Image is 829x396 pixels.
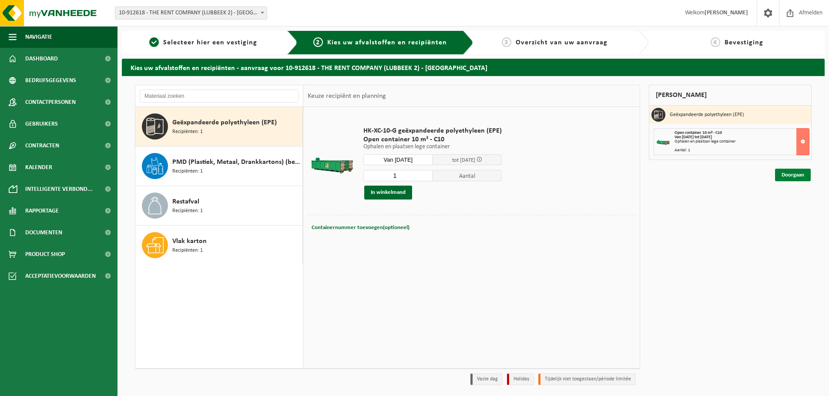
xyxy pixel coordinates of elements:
button: Vlak karton Recipiënten: 1 [135,226,303,265]
span: Aantal [433,170,502,181]
span: tot [DATE] [452,157,475,163]
a: Doorgaan [775,169,811,181]
span: 1 [149,37,159,47]
span: Gebruikers [25,113,58,135]
span: Recipiënten: 1 [172,128,203,136]
span: Recipiënten: 1 [172,246,203,255]
span: 10-912618 - THE RENT COMPANY (LUBBEEK 2) - LUBBEEK [115,7,267,20]
span: Recipiënten: 1 [172,207,203,215]
a: 1Selecteer hier een vestiging [126,37,280,48]
h3: Geëxpandeerde polyethyleen (EPE) [670,108,744,122]
div: Keuze recipiënt en planning [303,85,390,107]
div: [PERSON_NAME] [649,85,812,106]
span: Vlak karton [172,236,207,246]
span: 10-912618 - THE RENT COMPANY (LUBBEEK 2) - LUBBEEK [115,7,267,19]
div: Aantal: 1 [675,148,809,153]
span: Rapportage [25,200,59,222]
button: Geëxpandeerde polyethyleen (EPE) Recipiënten: 1 [135,107,303,146]
li: Holiday [507,373,534,385]
span: 2 [313,37,323,47]
div: Ophalen en plaatsen lege container [675,140,809,144]
button: PMD (Plastiek, Metaal, Drankkartons) (bedrijven) Recipiënten: 1 [135,146,303,186]
span: Open container 10 m³ - C10 [675,130,722,135]
span: Open container 10 m³ - C10 [363,135,502,144]
span: Recipiënten: 1 [172,167,203,176]
button: In winkelmand [364,186,412,200]
span: Documenten [25,222,62,243]
span: HK-XC-10-G geëxpandeerde polyethyleen (EPE) [363,126,502,135]
span: Restafval [172,196,199,207]
p: Ophalen en plaatsen lege container [363,144,502,150]
input: Materiaal zoeken [140,90,299,103]
span: Contracten [25,135,59,156]
span: Intelligente verbond... [25,178,93,200]
span: PMD (Plastiek, Metaal, Drankkartons) (bedrijven) [172,157,300,167]
h2: Kies uw afvalstoffen en recipiënten - aanvraag voor 10-912618 - THE RENT COMPANY (LUBBEEK 2) - [G... [122,59,825,76]
button: Containernummer toevoegen(optioneel) [311,222,410,234]
span: 3 [502,37,511,47]
button: Restafval Recipiënten: 1 [135,186,303,226]
span: Dashboard [25,48,58,70]
strong: Van [DATE] tot [DATE] [675,135,712,140]
span: Overzicht van uw aanvraag [516,39,607,46]
span: Containernummer toevoegen(optioneel) [312,225,409,230]
span: 4 [711,37,720,47]
span: Navigatie [25,26,52,48]
strong: [PERSON_NAME] [705,10,748,16]
input: Selecteer datum [363,154,433,165]
span: Bedrijfsgegevens [25,70,76,91]
li: Tijdelijk niet toegestaan/période limitée [538,373,636,385]
span: Contactpersonen [25,91,76,113]
span: Bevestiging [725,39,763,46]
span: Selecteer hier een vestiging [163,39,257,46]
span: Kies uw afvalstoffen en recipiënten [327,39,447,46]
span: Product Shop [25,243,65,265]
span: Geëxpandeerde polyethyleen (EPE) [172,117,277,128]
span: Acceptatievoorwaarden [25,265,96,287]
li: Vaste dag [470,373,503,385]
span: Kalender [25,156,52,178]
